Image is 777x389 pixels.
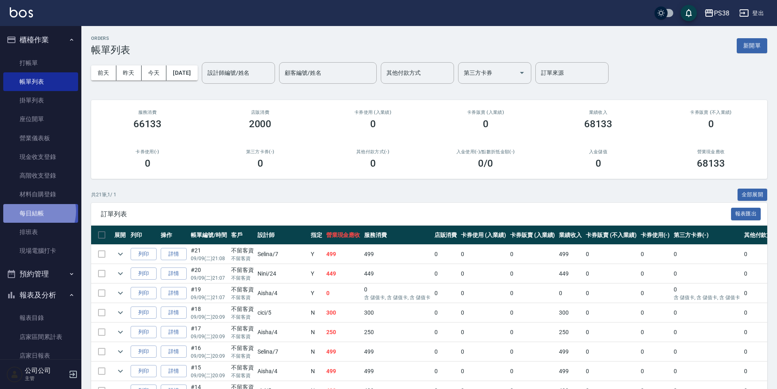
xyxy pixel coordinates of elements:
td: 0 [672,323,742,342]
div: 不留客資 [231,344,254,352]
th: 展開 [112,226,129,245]
td: Y [309,264,324,283]
div: 不留客資 [231,285,254,294]
td: 250 [324,323,362,342]
a: 店家區間累計表 [3,328,78,346]
td: 250 [362,323,432,342]
td: 0 [508,362,557,381]
td: 0 [432,245,459,264]
button: expand row [114,365,127,377]
td: 0 [508,264,557,283]
td: 499 [362,362,432,381]
button: 列印 [131,267,157,280]
a: 營業儀表板 [3,129,78,148]
button: 前天 [91,65,116,80]
td: 0 [459,264,508,283]
button: 新開單 [737,38,767,53]
p: 09/09 (二) 20:09 [191,313,227,321]
td: 0 [508,284,557,303]
button: expand row [114,267,127,280]
h3: 帳單列表 [91,44,130,56]
h2: 入金儲值 [552,149,645,154]
td: N [309,303,324,322]
button: expand row [114,326,127,338]
td: Aisha /4 [255,323,308,342]
td: 300 [362,303,432,322]
a: 詳情 [161,365,187,378]
p: 09/09 (二) 20:09 [191,352,227,360]
p: 09/09 (二) 20:09 [191,372,227,379]
a: 詳情 [161,346,187,358]
td: 0 [584,245,638,264]
div: 不留客資 [231,246,254,255]
td: 0 [557,284,584,303]
th: 卡券販賣 (不入業績) [584,226,638,245]
a: 詳情 [161,267,187,280]
td: 0 [432,303,459,322]
a: 現金收支登錄 [3,148,78,166]
td: Selina /7 [255,245,308,264]
th: 設計師 [255,226,308,245]
td: 0 [639,264,672,283]
td: N [309,323,324,342]
th: 卡券使用 (入業績) [459,226,508,245]
h3: 服務消費 [101,110,194,115]
td: 0 [508,323,557,342]
h3: 0 [596,158,601,169]
th: 客戶 [229,226,256,245]
td: Y [309,284,324,303]
td: #16 [189,342,229,361]
td: 499 [557,362,584,381]
h2: 卡券販賣 (入業績) [439,110,532,115]
button: 預約管理 [3,263,78,285]
th: 第三方卡券(-) [672,226,742,245]
button: 今天 [142,65,167,80]
td: 300 [557,303,584,322]
h3: 0 [258,158,263,169]
button: 列印 [131,346,157,358]
h3: 2000 [249,118,272,130]
h2: 入金使用(-) /點數折抵金額(-) [439,149,532,154]
a: 詳情 [161,326,187,339]
div: 不留客資 [231,266,254,274]
h3: 0 [483,118,489,130]
div: PS38 [714,8,729,18]
h3: 66133 [133,118,162,130]
td: Aisha /4 [255,362,308,381]
h3: 0 [708,118,714,130]
p: 不留客資 [231,274,254,282]
a: 打帳單 [3,54,78,72]
td: 0 [639,323,672,342]
th: 帳單編號/時間 [189,226,229,245]
p: 不留客資 [231,294,254,301]
h3: 68133 [584,118,613,130]
td: Nini /24 [255,264,308,283]
td: 0 [432,323,459,342]
td: N [309,362,324,381]
td: 0 [672,284,742,303]
p: 含 儲值卡, 含 儲值卡, 含 儲值卡 [674,294,740,301]
th: 列印 [129,226,159,245]
h2: 店販消費 [214,110,307,115]
a: 掛單列表 [3,91,78,110]
h5: 公司公司 [25,367,66,375]
td: 0 [508,342,557,361]
p: 不留客資 [231,255,254,262]
td: 0 [432,264,459,283]
button: expand row [114,248,127,260]
td: 0 [508,303,557,322]
td: 499 [324,362,362,381]
td: #19 [189,284,229,303]
h3: 0 /0 [478,158,493,169]
button: 列印 [131,326,157,339]
p: 不留客資 [231,352,254,360]
td: 0 [672,264,742,283]
th: 店販消費 [432,226,459,245]
td: 0 [362,284,432,303]
button: 列印 [131,287,157,300]
td: 0 [672,303,742,322]
td: 0 [459,342,508,361]
td: 0 [584,362,638,381]
td: 300 [324,303,362,322]
p: 主管 [25,375,66,382]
